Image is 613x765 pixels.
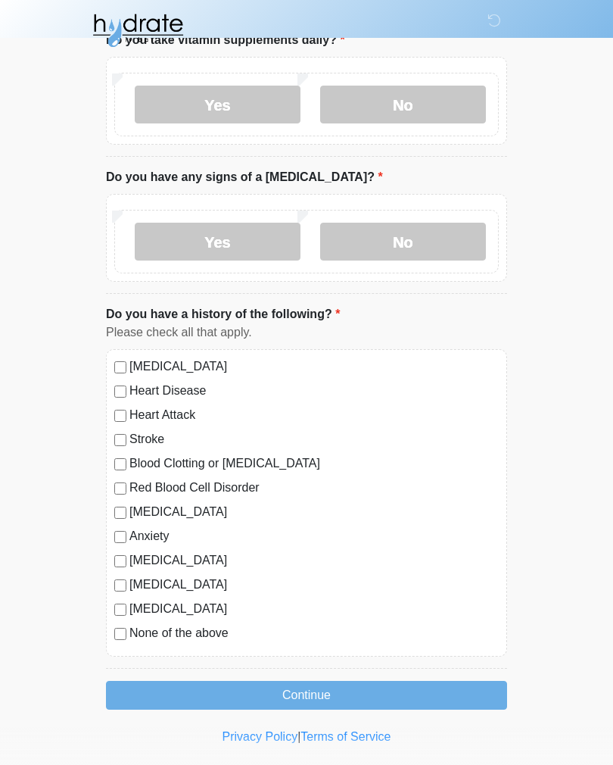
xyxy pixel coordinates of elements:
[297,730,300,743] a: |
[114,628,126,640] input: None of the above
[129,479,499,497] label: Red Blood Cell Disorder
[320,86,486,123] label: No
[114,579,126,592] input: [MEDICAL_DATA]
[135,223,300,261] label: Yes
[106,323,507,342] div: Please check all that apply.
[129,527,499,545] label: Anxiety
[129,503,499,521] label: [MEDICAL_DATA]
[91,11,185,49] img: Hydrate IV Bar - South Jordan Logo
[106,168,383,186] label: Do you have any signs of a [MEDICAL_DATA]?
[114,458,126,470] input: Blood Clotting or [MEDICAL_DATA]
[129,454,499,473] label: Blood Clotting or [MEDICAL_DATA]
[129,600,499,618] label: [MEDICAL_DATA]
[129,551,499,570] label: [MEDICAL_DATA]
[114,482,126,495] input: Red Blood Cell Disorder
[129,576,499,594] label: [MEDICAL_DATA]
[300,730,391,743] a: Terms of Service
[129,624,499,642] label: None of the above
[135,86,300,123] label: Yes
[114,386,126,398] input: Heart Disease
[114,604,126,616] input: [MEDICAL_DATA]
[320,223,486,261] label: No
[114,507,126,519] input: [MEDICAL_DATA]
[106,305,340,323] label: Do you have a history of the following?
[114,531,126,543] input: Anxiety
[114,555,126,567] input: [MEDICAL_DATA]
[222,730,298,743] a: Privacy Policy
[106,681,507,710] button: Continue
[114,410,126,422] input: Heart Attack
[114,361,126,373] input: [MEDICAL_DATA]
[129,430,499,448] label: Stroke
[129,382,499,400] label: Heart Disease
[129,358,499,376] label: [MEDICAL_DATA]
[114,434,126,446] input: Stroke
[129,406,499,424] label: Heart Attack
